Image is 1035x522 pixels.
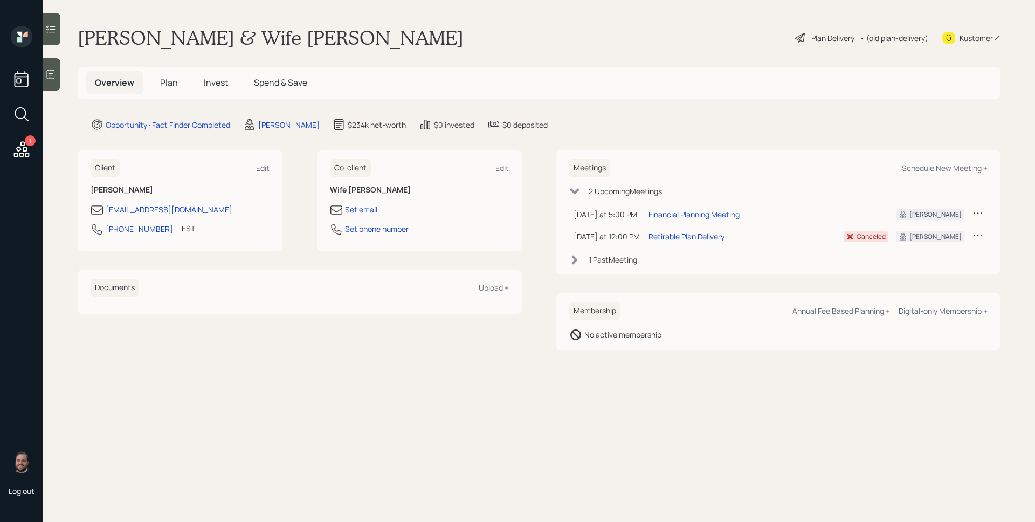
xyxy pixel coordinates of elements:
span: Spend & Save [254,77,307,88]
h1: [PERSON_NAME] & Wife [PERSON_NAME] [78,26,464,50]
div: [PERSON_NAME] [909,232,962,242]
h6: Membership [569,302,620,320]
h6: Wife [PERSON_NAME] [330,186,509,195]
h6: Meetings [569,159,610,177]
div: [PERSON_NAME] [909,210,962,219]
div: [DATE] at 5:00 PM [574,209,640,220]
div: Annual Fee Based Planning + [792,306,890,316]
div: Set email [345,204,377,215]
div: [PERSON_NAME] [258,119,320,130]
div: Kustomer [960,32,993,44]
div: Digital-only Membership + [899,306,988,316]
div: [PHONE_NUMBER] [106,223,173,235]
div: Financial Planning Meeting [648,209,740,220]
div: Plan Delivery [811,32,854,44]
div: [DATE] at 12:00 PM [574,231,640,242]
div: 1 [25,135,36,146]
div: Retirable Plan Delivery [648,231,724,242]
div: $0 invested [434,119,474,130]
img: james-distasi-headshot.png [11,451,32,473]
div: $0 deposited [502,119,548,130]
div: Schedule New Meeting + [902,163,988,173]
h6: Documents [91,279,139,297]
span: Plan [160,77,178,88]
div: Upload + [479,283,509,293]
div: • (old plan-delivery) [860,32,928,44]
div: Set phone number [345,223,409,235]
h6: Client [91,159,120,177]
div: EST [182,223,195,234]
div: [EMAIL_ADDRESS][DOMAIN_NAME] [106,204,232,215]
div: 1 Past Meeting [589,254,637,265]
div: $234k net-worth [348,119,406,130]
span: Invest [204,77,228,88]
div: Canceled [857,232,886,242]
div: Log out [9,486,34,496]
span: Overview [95,77,134,88]
div: Edit [256,163,270,173]
div: Edit [495,163,509,173]
div: Opportunity · Fact Finder Completed [106,119,230,130]
h6: [PERSON_NAME] [91,186,270,195]
h6: Co-client [330,159,371,177]
div: 2 Upcoming Meeting s [589,186,662,197]
div: No active membership [584,329,661,340]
